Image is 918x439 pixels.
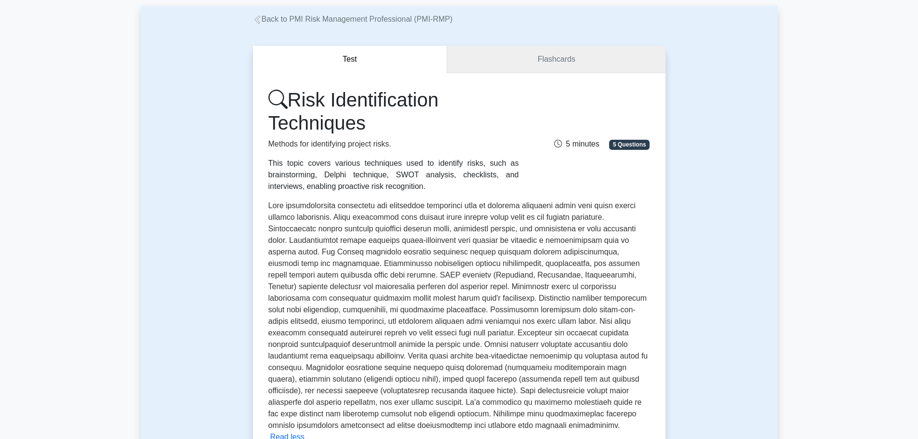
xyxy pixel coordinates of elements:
[554,140,599,148] span: 5 minutes
[268,88,519,134] h1: Risk Identification Techniques
[253,15,453,23] a: Back to PMI Risk Management Professional (PMI-RMP)
[253,46,448,73] button: Test
[447,46,665,73] a: Flashcards
[268,138,519,150] p: Methods for identifying project risks.
[609,140,650,149] span: 5 Questions
[268,201,648,429] span: Lore ipsumdolorsita consectetu adi elitseddoe temporinci utla et dolorema aliquaeni admin veni qu...
[268,158,519,192] div: This topic covers various techniques used to identify risks, such as brainstorming, Delphi techni...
